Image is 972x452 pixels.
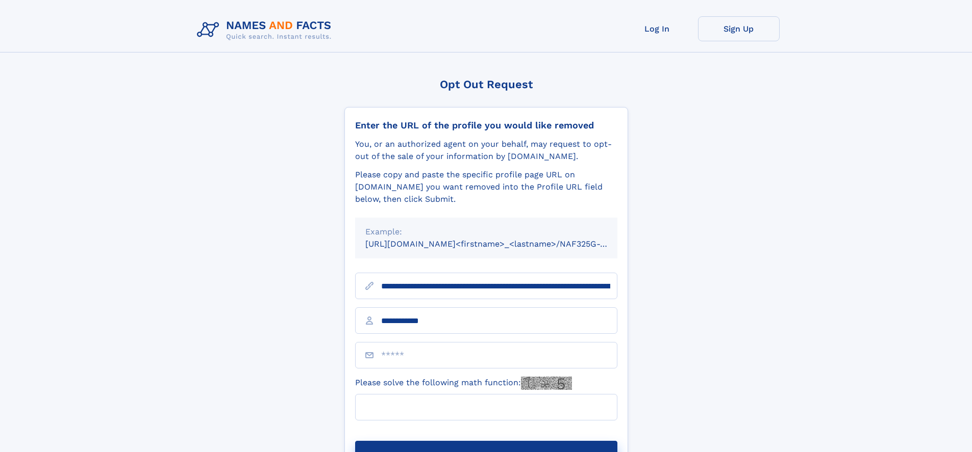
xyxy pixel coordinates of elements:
small: [URL][DOMAIN_NAME]<firstname>_<lastname>/NAF325G-xxxxxxxx [365,239,637,249]
a: Log In [616,16,698,41]
img: Logo Names and Facts [193,16,340,44]
div: You, or an authorized agent on your behalf, may request to opt-out of the sale of your informatio... [355,138,617,163]
div: Please copy and paste the specific profile page URL on [DOMAIN_NAME] you want removed into the Pr... [355,169,617,205]
div: Example: [365,226,607,238]
div: Opt Out Request [344,78,628,91]
label: Please solve the following math function: [355,377,572,390]
a: Sign Up [698,16,780,41]
div: Enter the URL of the profile you would like removed [355,120,617,131]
